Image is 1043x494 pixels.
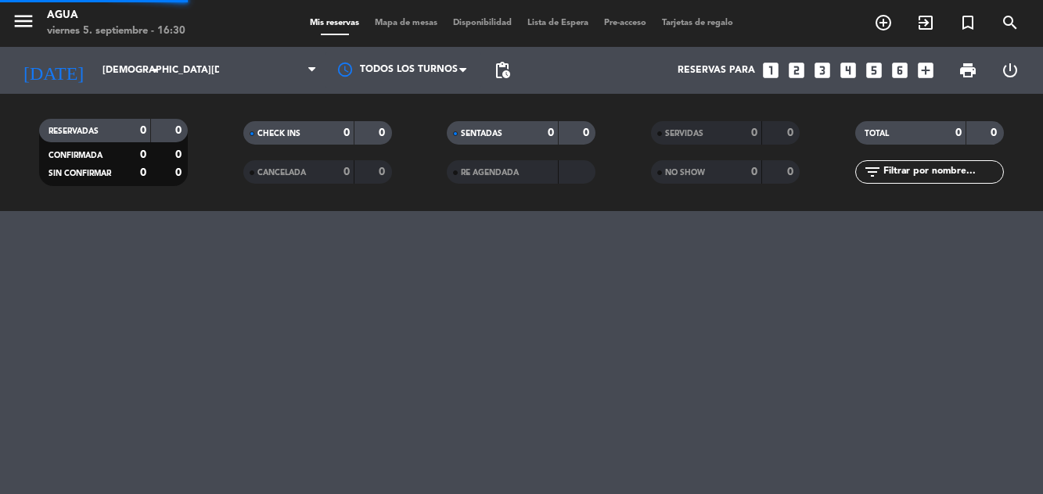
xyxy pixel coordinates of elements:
[343,166,350,177] strong: 0
[379,166,388,177] strong: 0
[958,13,977,32] i: turned_in_not
[49,152,103,159] span: CONFIRMADA
[12,9,35,38] button: menu
[445,19,520,27] span: Disponibilidad
[461,169,519,177] span: RE AGENDADA
[865,130,889,138] span: TOTAL
[955,127,962,138] strong: 0
[678,65,755,76] span: Reservas para
[863,163,882,181] i: filter_list
[991,127,1000,138] strong: 0
[665,169,705,177] span: NO SHOW
[751,166,757,177] strong: 0
[367,19,445,27] span: Mapa de mesas
[493,61,512,80] span: pending_actions
[761,60,781,81] i: looks_one
[379,127,388,138] strong: 0
[890,60,910,81] i: looks_6
[864,60,884,81] i: looks_5
[812,60,833,81] i: looks_3
[787,166,797,177] strong: 0
[787,127,797,138] strong: 0
[49,127,99,135] span: RESERVADAS
[140,125,146,136] strong: 0
[596,19,654,27] span: Pre-acceso
[1001,61,1020,80] i: power_settings_new
[47,8,185,23] div: Agua
[146,61,164,80] i: arrow_drop_down
[175,167,185,178] strong: 0
[12,53,95,88] i: [DATE]
[882,163,1003,181] input: Filtrar por nombre...
[751,127,757,138] strong: 0
[665,130,703,138] span: SERVIDAS
[47,23,185,39] div: viernes 5. septiembre - 16:30
[175,149,185,160] strong: 0
[461,130,502,138] span: SENTADAS
[583,127,592,138] strong: 0
[838,60,858,81] i: looks_4
[175,125,185,136] strong: 0
[12,9,35,33] i: menu
[520,19,596,27] span: Lista de Espera
[140,149,146,160] strong: 0
[548,127,554,138] strong: 0
[49,170,111,177] span: SIN CONFIRMAR
[654,19,741,27] span: Tarjetas de regalo
[958,61,977,80] span: print
[140,167,146,178] strong: 0
[915,60,936,81] i: add_box
[302,19,367,27] span: Mis reservas
[257,169,306,177] span: CANCELADA
[786,60,807,81] i: looks_two
[257,130,300,138] span: CHECK INS
[1001,13,1020,32] i: search
[343,127,350,138] strong: 0
[874,13,893,32] i: add_circle_outline
[989,47,1031,94] div: LOG OUT
[916,13,935,32] i: exit_to_app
